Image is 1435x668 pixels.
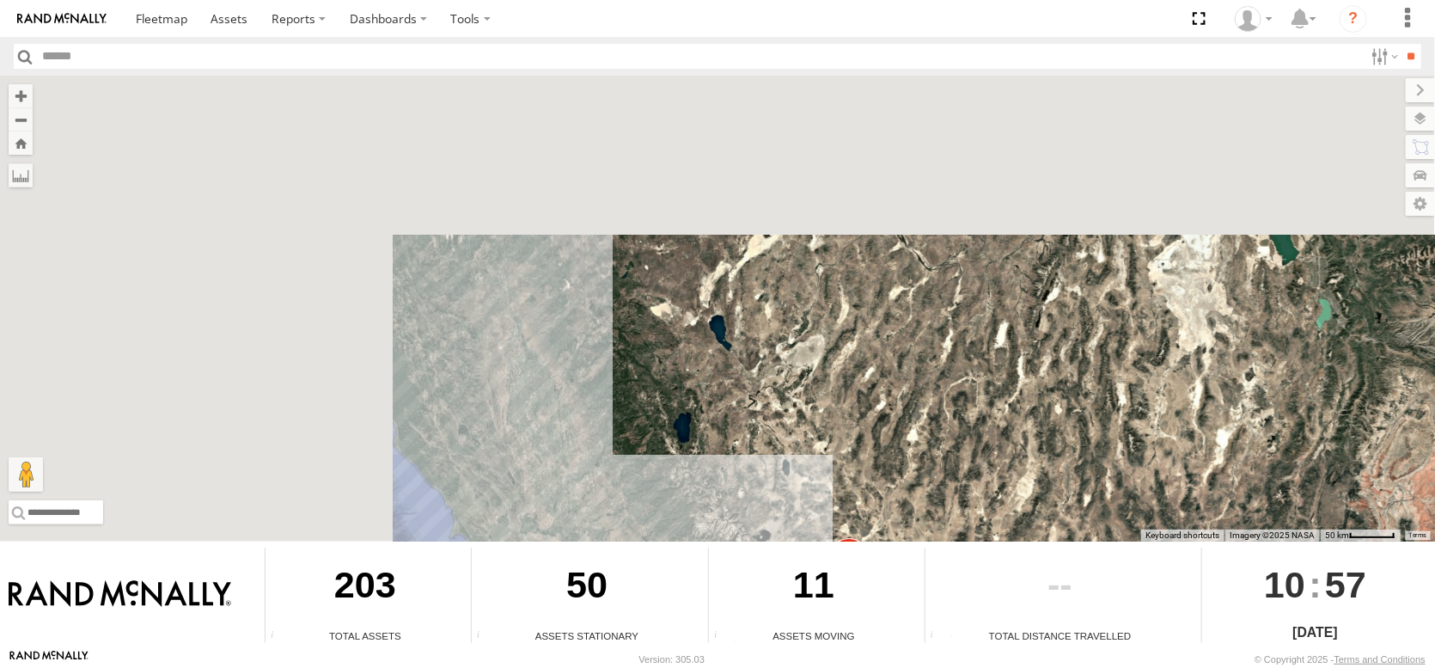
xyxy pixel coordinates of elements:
[9,84,33,107] button: Zoom in
[1229,6,1279,32] div: Dennis Braga
[1325,530,1349,540] span: 50 km
[1365,44,1401,69] label: Search Filter Options
[9,651,89,668] a: Visit our Website
[9,457,43,492] button: Drag Pegman onto the map to open Street View
[9,163,33,187] label: Measure
[9,580,231,610] img: Rand McNally
[1202,622,1429,643] div: [DATE]
[925,628,1195,643] div: Total Distance Travelled
[1145,530,1219,542] button: Keyboard shortcuts
[1264,548,1305,622] span: 10
[1406,192,1435,216] label: Map Settings
[1230,530,1315,540] span: Imagery ©2025 NASA
[17,13,107,25] img: rand-logo.svg
[1334,654,1426,665] a: Terms and Conditions
[1320,530,1401,542] button: Map Scale: 50 km per 50 pixels
[709,548,918,628] div: 11
[266,628,465,643] div: Total Assets
[9,132,33,155] button: Zoom Home
[9,107,33,132] button: Zoom out
[639,654,705,665] div: Version: 305.03
[1325,548,1366,622] span: 57
[1409,531,1427,538] a: Terms
[472,548,702,628] div: 50
[266,630,291,643] div: Total number of Enabled Assets
[709,628,918,643] div: Assets Moving
[472,630,498,643] div: Total number of assets current stationary.
[472,628,702,643] div: Assets Stationary
[709,630,735,643] div: Total number of assets current in transit.
[266,548,465,628] div: 203
[1202,548,1429,622] div: :
[1340,5,1367,33] i: ?
[1255,654,1426,665] div: © Copyright 2025 -
[925,630,951,643] div: Total distance travelled by all assets within specified date range and applied filters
